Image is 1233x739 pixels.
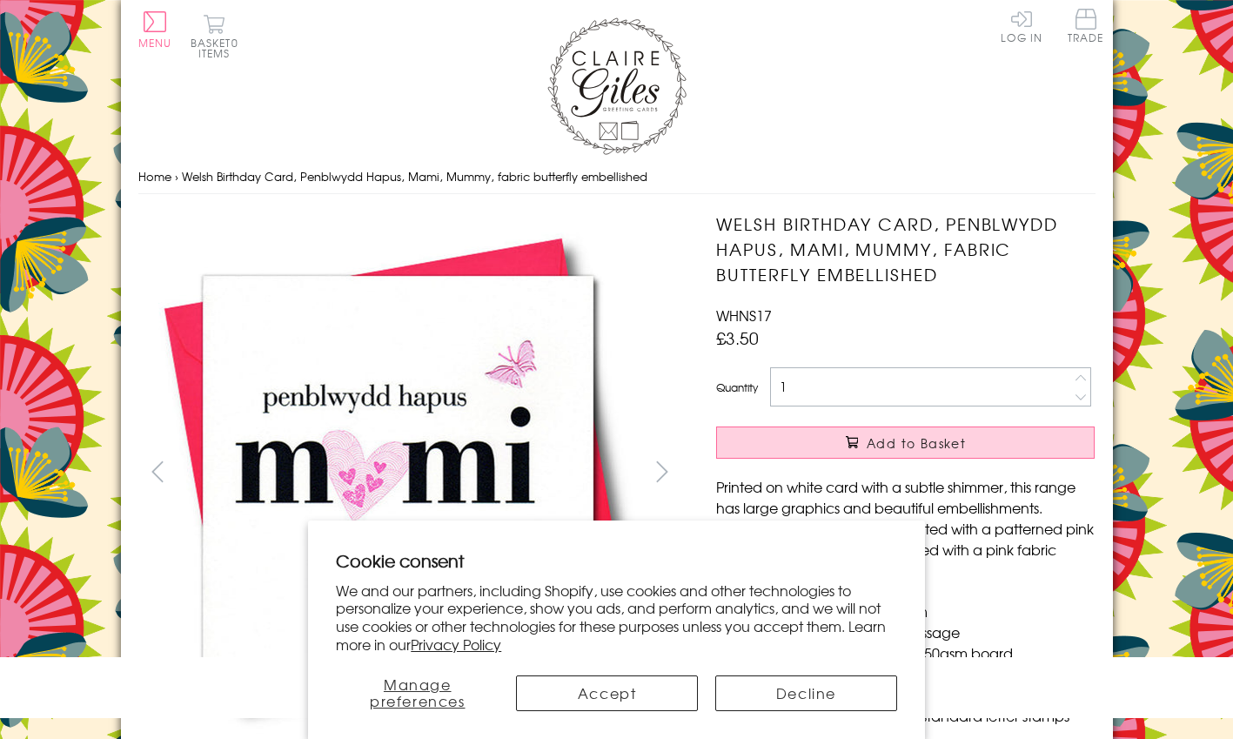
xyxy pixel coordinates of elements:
[716,380,758,395] label: Quantity
[336,581,897,654] p: We and our partners, including Shopify, use cookies and other technologies to personalize your ex...
[716,326,759,350] span: £3.50
[1001,9,1042,43] a: Log In
[138,159,1096,195] nav: breadcrumbs
[547,17,687,155] img: Claire Giles Greetings Cards
[1068,9,1104,43] span: Trade
[138,11,172,48] button: Menu
[175,168,178,185] span: ›
[1068,9,1104,46] a: Trade
[716,212,1095,286] h1: Welsh Birthday Card, Penblwydd Hapus, Mami, Mummy, fabric butterfly embellished
[138,168,171,185] a: Home
[138,452,178,491] button: prev
[138,35,172,50] span: Menu
[681,212,1203,734] img: Welsh Birthday Card, Penblwydd Hapus, Mami, Mummy, fabric butterfly embellished
[715,675,897,711] button: Decline
[336,548,897,573] h2: Cookie consent
[198,35,238,61] span: 0 items
[182,168,647,185] span: Welsh Birthday Card, Penblwydd Hapus, Mami, Mummy, fabric butterfly embellished
[716,427,1095,459] button: Add to Basket
[137,212,660,734] img: Welsh Birthday Card, Penblwydd Hapus, Mami, Mummy, fabric butterfly embellished
[716,305,772,326] span: WHNS17
[336,675,499,711] button: Manage preferences
[516,675,698,711] button: Accept
[716,476,1095,581] p: Printed on white card with a subtle shimmer, this range has large graphics and beautiful embellis...
[411,634,501,655] a: Privacy Policy
[370,674,466,711] span: Manage preferences
[191,14,238,58] button: Basket0 items
[642,452,681,491] button: next
[867,434,966,452] span: Add to Basket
